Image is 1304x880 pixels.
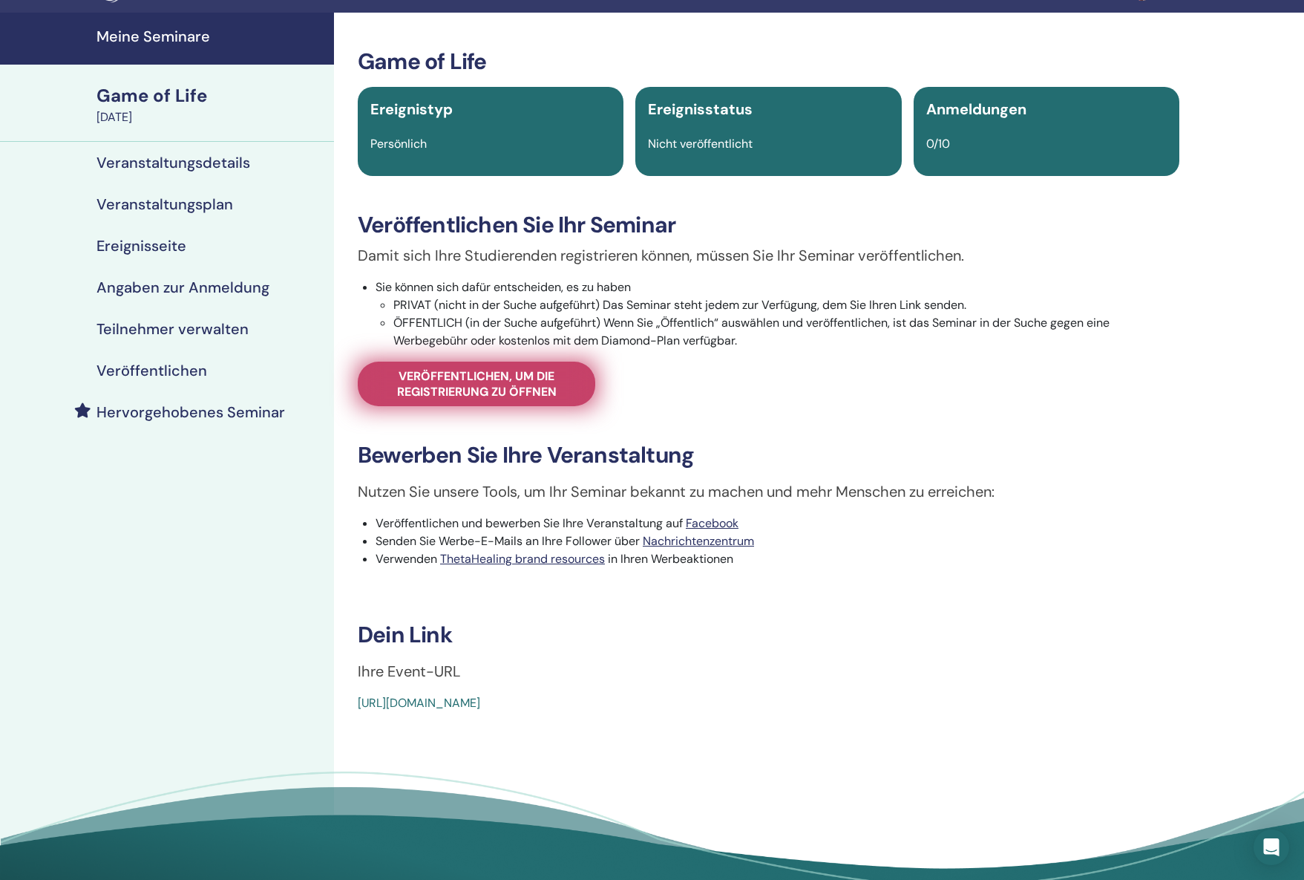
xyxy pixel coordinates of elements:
[358,244,1179,267] p: Damit sich Ihre Studierenden registrieren können, müssen Sie Ihr Seminar veröffentlichen.
[370,136,427,151] span: Persönlich
[96,154,250,172] h4: Veranstaltungsdetails
[376,515,1179,532] li: Veröffentlichen und bewerben Sie Ihre Veranstaltung auf
[358,212,1179,238] h3: Veröffentlichen Sie Ihr Seminar
[376,278,1179,350] li: Sie können sich dafür entscheiden, es zu haben
[96,195,233,213] h4: Veranstaltungsplan
[376,368,577,400] span: Veröffentlichen, um die Registrierung zu öffnen
[96,320,249,338] h4: Teilnehmer verwalten
[358,660,1179,682] p: Ihre Event-URL
[393,314,1179,350] li: ÖFFENTLICH (in der Suche aufgeführt) Wenn Sie „Öffentlich“ auswählen und veröffentlichen, ist das...
[648,136,753,151] span: Nicht veröffentlicht
[96,403,285,421] h4: Hervorgehobenes Seminar
[643,533,754,549] a: Nachrichtenzentrum
[96,108,325,126] div: [DATE]
[96,362,207,379] h4: Veröffentlichen
[96,278,269,296] h4: Angaben zur Anmeldung
[358,622,1179,648] h3: Dein Link
[358,48,1179,75] h3: Game of Life
[96,27,325,45] h4: Meine Seminare
[376,550,1179,568] li: Verwenden in Ihren Werbeaktionen
[648,100,753,119] span: Ereignisstatus
[358,442,1179,469] h3: Bewerben Sie Ihre Veranstaltung
[1254,830,1289,865] div: Open Intercom Messenger
[926,136,950,151] span: 0/10
[96,237,186,255] h4: Ereignisseite
[358,480,1179,503] p: Nutzen Sie unsere Tools, um Ihr Seminar bekannt zu machen und mehr Menschen zu erreichen:
[393,296,1179,314] li: PRIVAT (nicht in der Suche aufgeführt) Das Seminar steht jedem zur Verfügung, dem Sie Ihren Link ...
[96,83,325,108] div: Game of Life
[370,100,453,119] span: Ereignistyp
[376,532,1179,550] li: Senden Sie Werbe-E-Mails an Ihre Follower über
[440,551,605,567] a: ThetaHealing brand resources
[686,515,738,531] a: Facebook
[358,695,480,711] a: [URL][DOMAIN_NAME]
[926,100,1026,119] span: Anmeldungen
[88,83,334,126] a: Game of Life[DATE]
[358,362,595,406] a: Veröffentlichen, um die Registrierung zu öffnen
